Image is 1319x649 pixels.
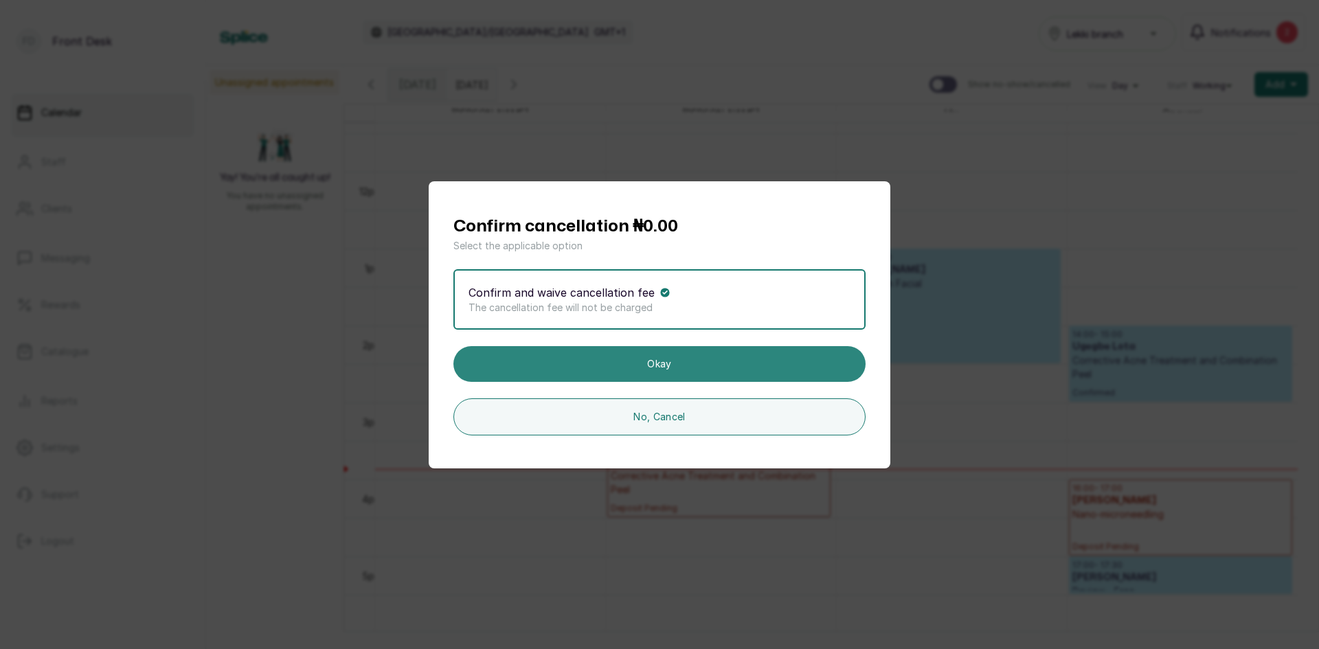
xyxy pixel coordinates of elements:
[453,398,866,435] button: No, Cancel
[469,284,655,301] p: Confirm and waive cancellation fee
[453,214,866,239] h1: Confirm cancellation ₦0.00
[453,346,866,382] button: Okay
[453,239,866,253] p: Select the applicable option
[469,301,850,315] p: The cancellation fee will not be charged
